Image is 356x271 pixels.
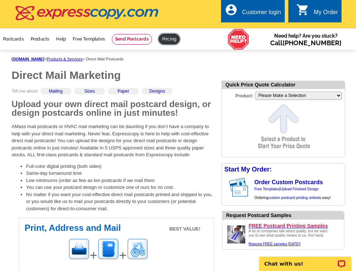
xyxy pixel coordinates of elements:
div: Customer login [242,9,281,19]
a: FREE Postcard Printing Samples [249,223,341,229]
li: Low minimums (order as few as ten postcards if we mail them [26,177,214,184]
i: shopping_cart [296,3,309,16]
a: [PHONE_NUMBER] [283,39,342,47]
img: post card showing stamp and address area [228,175,253,199]
a: Free Templates [254,187,279,191]
h2: Print, Address and Mail [25,224,208,232]
span: > > Direct Mail Postcards [12,57,123,61]
a: account_circle Customer login [225,8,281,17]
div: A lot of companies talk about quality, but we want you to see what quality means to us, first hand. [249,229,332,246]
img: Upload a design ready to be printed [225,224,247,245]
img: background image for postcard [222,175,228,199]
a: Sizes [84,89,95,94]
a: custom postcard printing online [268,196,318,200]
p: AMass mail postcards or HVAC mail marketing can be daunting if you don’t have a company to help w... [12,123,214,158]
a: Products & Services [47,57,82,61]
div: Tell me about: [12,88,214,100]
li: You can use your postcard design or customize one of ours for no cost. [26,184,214,191]
li: Full-color digital printing (both sides) [26,163,214,170]
div: + + [68,238,208,265]
a: Order Custom Postcards [254,179,323,185]
img: help [228,29,249,50]
a: Postcards [3,37,24,42]
a: Help [56,37,66,42]
span: | Ordering is easy! [254,187,331,200]
a: Mailing [49,89,63,94]
a: Paper [118,89,129,94]
a: [DOMAIN_NAME] [12,57,44,61]
span: Need help? Are you stuck? [270,32,342,47]
a: Upload Finished Design [280,187,318,191]
a: Free Templates [73,37,105,42]
img: Mailing image for postcards [127,238,148,260]
img: Addressing image for postcards [97,238,119,260]
span: BEST VALUE! [169,225,200,233]
div: Request Postcard Samples [226,212,344,219]
li: Same-day turnaround time [26,170,214,177]
iframe: LiveChat chat widget [254,248,356,271]
a: Products [31,37,50,42]
h1: Direct Mail Marketing [12,70,214,81]
a: shopping_cart My Order [296,8,338,17]
span: Call [270,39,342,47]
h2: Upload your own direct mail postcard design, or design postcards online in just minutes! [12,100,214,117]
a: Request FREE samples [DATE]! [249,242,301,246]
div: Start My Order: [222,164,345,175]
a: Designs [149,89,165,94]
div: Quick Price Quote Calculator [222,81,345,89]
i: account_circle [225,3,238,16]
div: My Order [314,9,338,19]
img: Printing image for postcards [68,238,90,260]
li: No matter if you want your cost-effective direct mail postcards printed and shipped to you, or yo... [26,191,214,212]
label: Product: [222,91,254,99]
